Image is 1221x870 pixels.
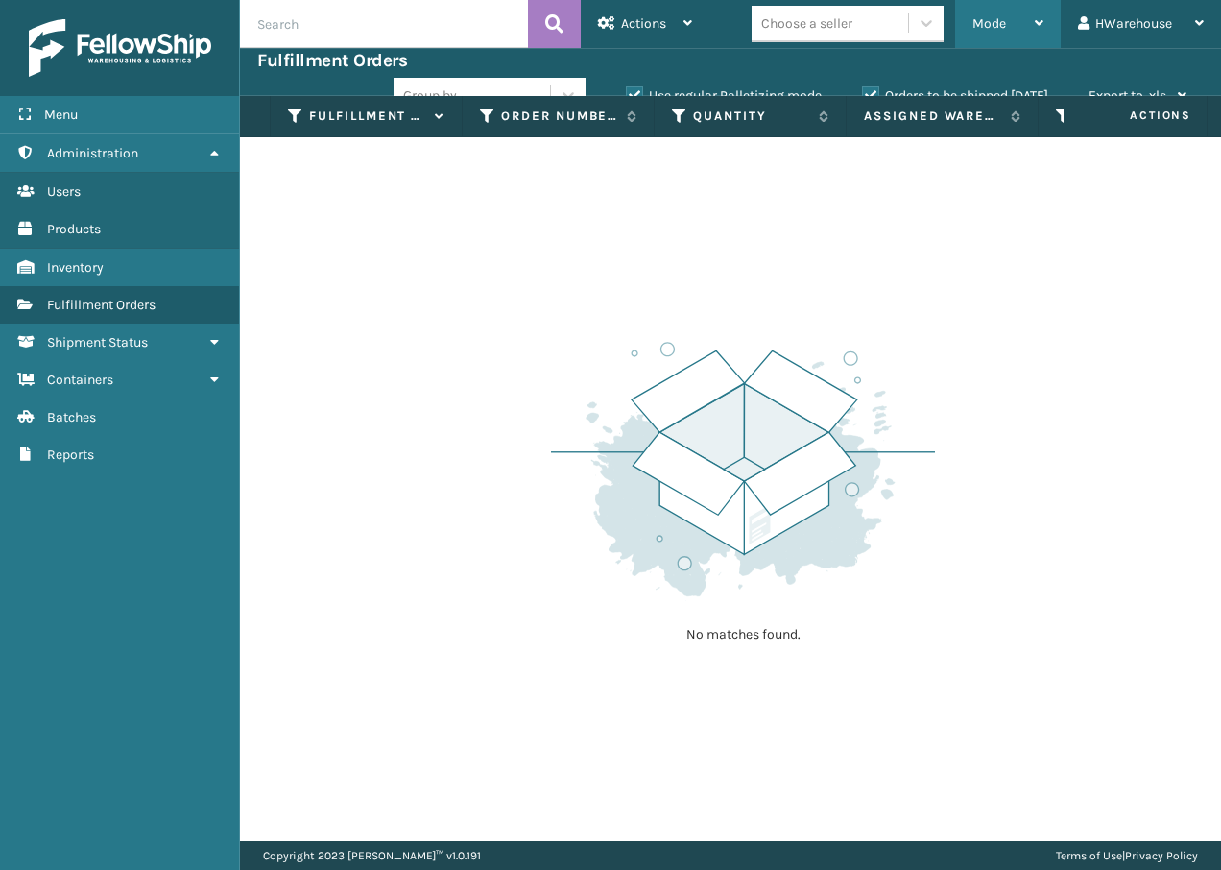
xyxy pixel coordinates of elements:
span: Inventory [47,259,104,276]
span: Menu [44,107,78,123]
span: Batches [47,409,96,425]
h3: Fulfillment Orders [257,49,407,72]
img: logo [29,19,211,77]
span: Users [47,183,81,200]
span: Containers [47,372,113,388]
label: Assigned Warehouse [864,108,1001,125]
span: Export to .xls [1089,87,1166,104]
span: Fulfillment Orders [47,297,156,313]
span: Actions [1069,100,1203,132]
div: Group by [403,85,457,106]
a: Terms of Use [1056,849,1122,862]
span: Administration [47,145,138,161]
div: Choose a seller [761,13,852,34]
span: Shipment Status [47,334,148,350]
span: Products [47,221,101,237]
label: Fulfillment Order Id [309,108,425,125]
p: Copyright 2023 [PERSON_NAME]™ v 1.0.191 [263,841,481,870]
label: Order Number [501,108,617,125]
label: Use regular Palletizing mode [626,87,822,104]
span: Reports [47,447,94,463]
a: Privacy Policy [1125,849,1198,862]
label: Quantity [693,108,809,125]
span: Mode [972,15,1006,32]
label: Orders to be shipped [DATE] [862,87,1048,104]
div: | [1056,841,1198,870]
span: Actions [621,15,666,32]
